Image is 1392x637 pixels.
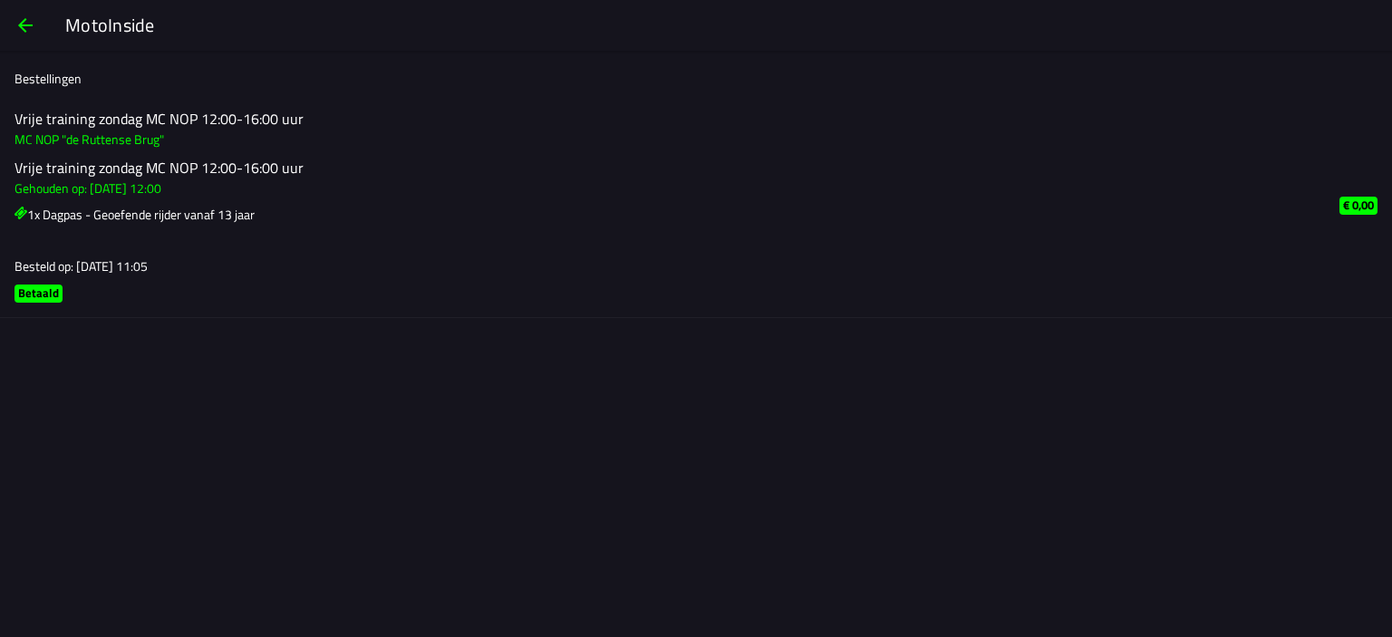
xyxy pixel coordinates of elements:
[14,256,1310,275] h3: Besteld op: [DATE] 11:05
[14,69,82,88] ion-label: Bestellingen
[14,111,1310,128] h2: Vrije training zondag MC NOP 12:00-16:00 uur
[14,205,1310,224] h3: 1x Dagpas - Geoefende rijder vanaf 13 jaar
[14,285,63,303] ion-badge: Betaald
[1339,197,1377,215] ion-badge: € 0,00
[14,159,1310,177] h2: Vrije training zondag MC NOP 12:00-16:00 uur
[14,130,1310,149] h3: MC NOP "de Ruttense Brug"
[14,179,1310,198] h3: Gehouden op: [DATE] 12:00
[47,12,1392,39] ion-title: MotoInside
